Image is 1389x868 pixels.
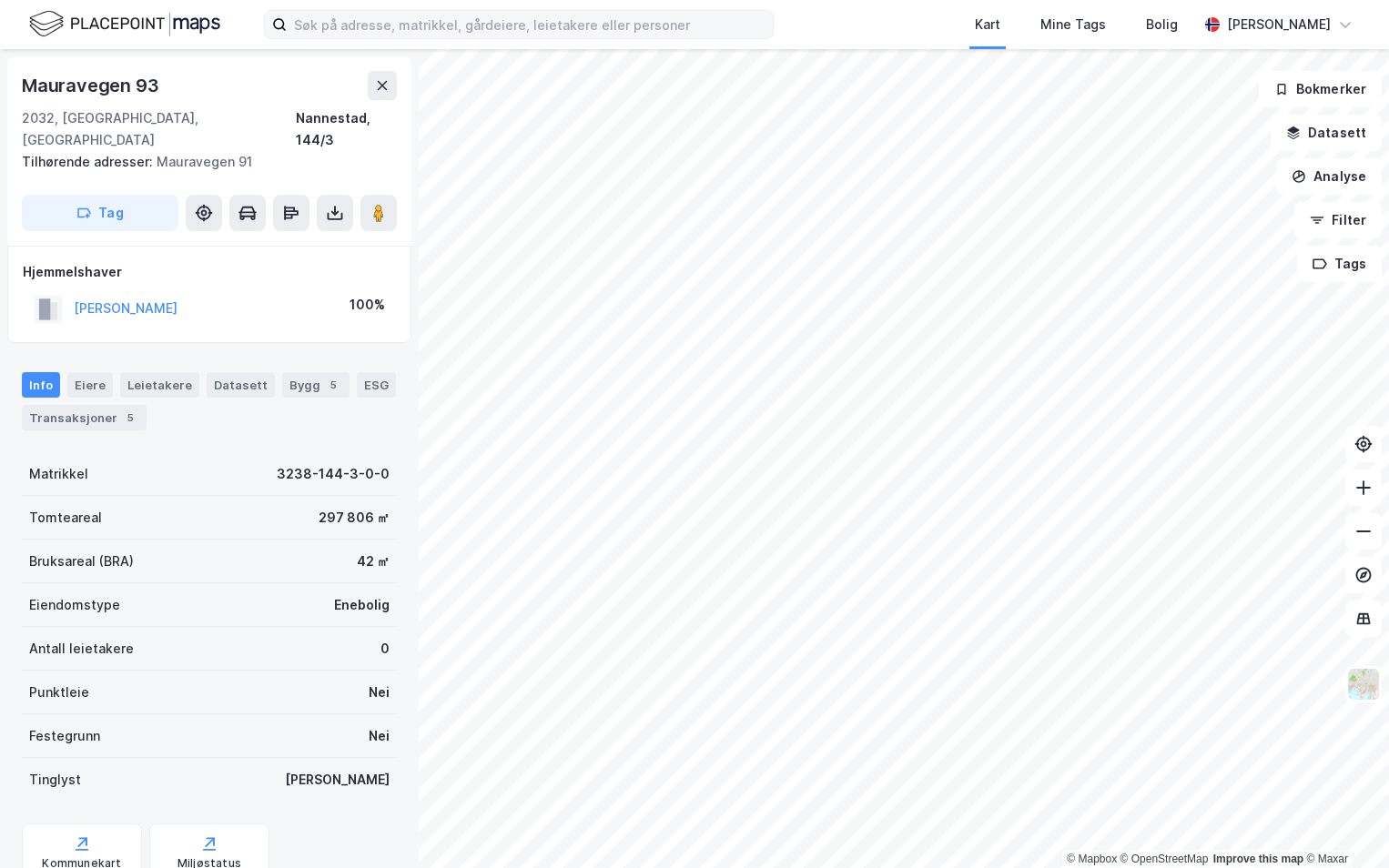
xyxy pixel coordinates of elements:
div: Bygg [282,372,350,398]
img: logo.f888ab2527a4732fd821a326f86c7f29.svg [29,8,220,40]
div: 2032, [GEOGRAPHIC_DATA], [GEOGRAPHIC_DATA] [22,107,296,151]
div: Antall leietakere [29,638,134,660]
div: [PERSON_NAME] [285,769,390,791]
div: Nannestad, 144/3 [296,107,397,151]
div: Eiendomstype [29,594,120,616]
div: Bolig [1146,14,1178,35]
div: Nei [369,725,390,747]
button: Filter [1294,202,1382,238]
div: Info [22,372,60,398]
div: Leietakere [120,372,199,398]
div: Mauravegen 91 [22,151,382,173]
a: OpenStreetMap [1120,853,1209,865]
div: Mine Tags [1040,14,1106,35]
div: Mauravegen 93 [22,71,162,100]
div: 5 [121,409,139,427]
div: 42 ㎡ [357,550,390,572]
button: Bokmerker [1259,71,1382,107]
div: Punktleie [29,681,89,703]
img: Z [1346,667,1381,701]
button: Tag [22,195,178,231]
div: Matrikkel [29,463,88,485]
div: Enebolig [334,594,390,616]
div: Kart [975,14,1000,35]
div: Bruksareal (BRA) [29,550,134,572]
button: Analyse [1276,158,1382,195]
button: Tags [1297,246,1382,282]
button: Datasett [1271,115,1382,151]
input: Søk på adresse, matrikkel, gårdeiere, leietakere eller personer [287,11,773,38]
span: Tilhørende adresser: [22,154,157,169]
div: 297 806 ㎡ [319,507,390,529]
div: 5 [324,376,342,394]
div: Tomteareal [29,507,102,529]
div: Eiere [67,372,113,398]
div: ESG [357,372,396,398]
div: Transaksjoner [22,405,147,430]
div: Tinglyst [29,769,81,791]
a: Mapbox [1067,853,1117,865]
div: 3238-144-3-0-0 [277,463,390,485]
div: [PERSON_NAME] [1227,14,1331,35]
div: 100% [350,294,385,316]
div: Festegrunn [29,725,100,747]
div: Nei [369,681,390,703]
div: 0 [380,638,390,660]
div: Datasett [207,372,275,398]
iframe: Chat Widget [1298,781,1389,868]
div: Hjemmelshaver [23,261,396,283]
a: Improve this map [1213,853,1303,865]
